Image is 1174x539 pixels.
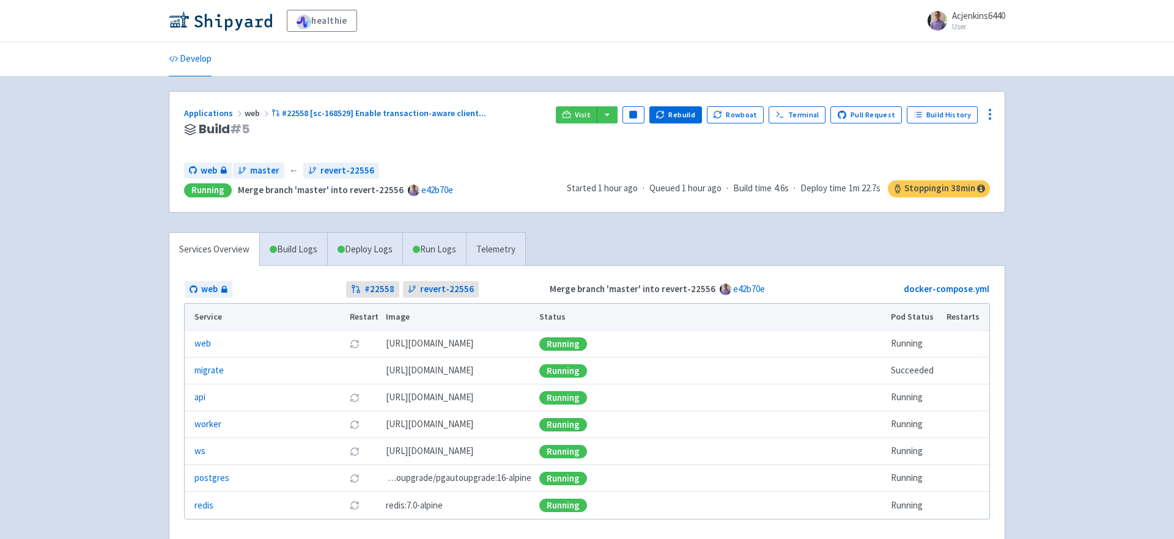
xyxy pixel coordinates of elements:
div: Running [539,499,587,512]
a: #22558 [346,281,399,298]
button: Restart pod [350,339,360,349]
a: Visit [556,106,597,123]
span: Visit [575,110,591,120]
a: Services Overview [169,233,259,266]
th: Status [536,304,887,331]
div: Running [539,391,587,405]
a: Telemetry [466,233,525,266]
strong: # 22558 [364,282,394,296]
td: Running [887,465,943,492]
a: redis [194,499,213,513]
button: Rebuild [649,106,702,123]
td: Succeeded [887,358,943,384]
span: web [201,282,218,296]
button: Rowboat [707,106,764,123]
button: Restart pod [350,474,360,483]
th: Restart [345,304,382,331]
button: Restart pod [350,393,360,403]
button: Restart pod [350,420,360,430]
a: Run Logs [402,233,466,266]
a: Acjenkins6440 User [920,11,1005,31]
th: Image [382,304,536,331]
span: Queued [649,182,722,194]
a: ws [194,444,205,458]
a: web [185,281,232,298]
span: ← [289,164,298,178]
div: · · · [567,180,990,197]
span: master [250,164,279,178]
a: web [194,337,211,351]
span: [DOMAIN_NAME][URL] [386,444,473,458]
span: 4.6s [774,182,789,196]
a: healthie [287,10,357,32]
a: revert-22556 [403,281,479,298]
a: docker-compose.yml [904,283,989,295]
a: e42b70e [733,283,765,295]
td: Running [887,492,943,519]
span: #22558 [sc-168529] Enable transaction-aware client ... [282,108,486,119]
span: [DOMAIN_NAME][URL] [386,417,473,431]
a: Build History [907,106,978,123]
span: revert-22556 [420,282,474,296]
span: [DOMAIN_NAME][URL] [386,337,473,351]
span: 1m 22.7s [849,182,880,196]
div: Running [539,337,587,351]
span: Build [199,122,249,136]
td: Running [887,384,943,411]
td: Running [887,438,943,465]
span: Build time [733,182,772,196]
div: Running [184,183,232,197]
button: Restart pod [350,501,360,510]
div: Running [539,364,587,378]
a: postgres [194,471,229,485]
span: Acjenkins6440 [952,10,1005,21]
a: Build Logs [260,233,327,266]
a: web [184,163,232,179]
span: revert-22556 [320,164,374,178]
td: Running [887,411,943,438]
a: e42b70e [421,184,453,196]
td: Running [887,331,943,358]
span: Deploy time [800,182,846,196]
a: revert-22556 [303,163,379,179]
span: Stopping in 38 min [888,180,990,197]
th: Pod Status [887,304,943,331]
a: master [233,163,284,179]
span: Started [567,182,638,194]
a: #22558 [sc-168529] Enable transaction-aware client... [271,108,488,119]
button: Pause [622,106,644,123]
time: 1 hour ago [598,182,638,194]
time: 1 hour ago [682,182,722,194]
strong: Merge branch 'master' into revert-22556 [238,184,404,196]
a: worker [194,417,221,431]
img: Shipyard logo [169,11,272,31]
a: Terminal [769,106,825,123]
span: web [201,164,217,178]
div: Running [539,445,587,458]
a: Deploy Logs [327,233,402,266]
span: # 5 [230,120,249,137]
a: Applications [184,108,245,119]
th: Service [185,304,345,331]
span: pgautoupgrade/pgautoupgrade:16-alpine [386,471,531,485]
span: web [245,108,271,119]
a: api [194,391,205,405]
small: User [952,23,1005,31]
span: [DOMAIN_NAME][URL] [386,391,473,405]
a: Develop [169,42,212,76]
span: redis:7.0-alpine [386,499,443,513]
span: [DOMAIN_NAME][URL] [386,364,473,378]
strong: Merge branch 'master' into revert-22556 [550,283,715,295]
div: Running [539,418,587,431]
button: Restart pod [350,447,360,457]
a: Pull Request [830,106,902,123]
th: Restarts [943,304,989,331]
a: migrate [194,364,224,378]
div: Running [539,472,587,485]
